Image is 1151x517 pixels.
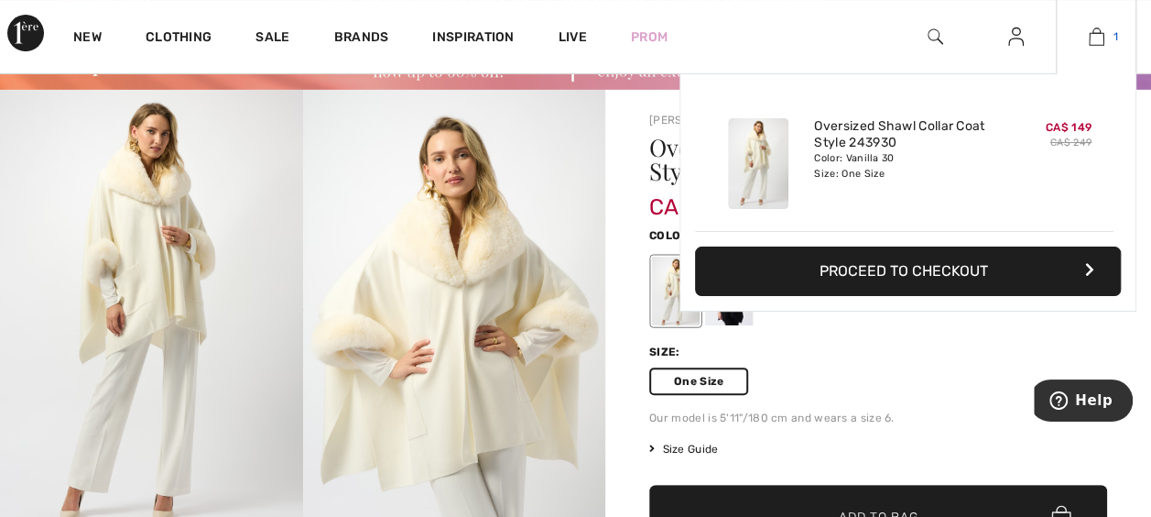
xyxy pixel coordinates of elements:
s: CA$ 249 [1050,137,1091,148]
div: Size: [649,344,684,360]
button: Proceed to Checkout [695,247,1121,296]
span: One Size [649,368,748,395]
img: My Info [1008,26,1024,48]
a: Prom [631,27,668,47]
img: My Bag [1089,26,1104,48]
a: 1 [1057,26,1135,48]
a: Sale [255,29,289,49]
span: Inspiration [432,29,514,49]
a: New [73,29,102,49]
div: Our model is 5'11"/180 cm and wears a size 6. [649,410,1107,426]
a: Oversized Shawl Collar Coat Style 243930 [814,118,994,151]
iframe: Opens a widget where you can find more information [1034,379,1133,425]
div: Color: Vanilla 30 Size: One Size [814,151,994,181]
h1: Oversized Shawl Collar Coat Style 243930 [649,136,1031,183]
div: Vanilla 30 [652,257,700,325]
span: CA$ 149 [1046,121,1091,134]
a: Clothing [146,29,212,49]
img: Oversized Shawl Collar Coat Style 243930 [728,118,788,209]
span: CA$ 149 [649,176,735,220]
a: Live [559,27,587,47]
span: Color: [649,229,692,242]
span: 1 [1113,28,1118,45]
img: 1ère Avenue [7,15,44,51]
span: Size Guide [649,441,718,457]
a: Sign In [994,26,1038,49]
a: Brands [334,29,389,49]
a: [PERSON_NAME] [649,114,741,126]
img: search the website [928,26,943,48]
